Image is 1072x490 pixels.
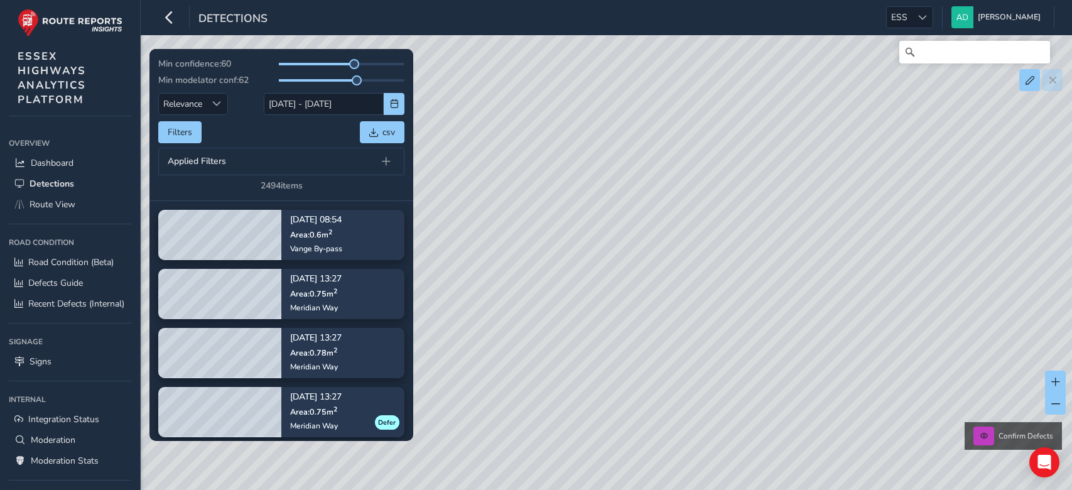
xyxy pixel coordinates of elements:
[290,334,342,342] p: [DATE] 13:27
[28,298,124,310] span: Recent Defects (Internal)
[9,134,131,153] div: Overview
[28,277,83,289] span: Defects Guide
[382,126,395,138] span: csv
[31,157,73,169] span: Dashboard
[158,58,221,70] span: Min confidence:
[290,421,342,431] div: Meridian Way
[9,409,131,430] a: Integration Status
[30,356,51,367] span: Signs
[9,233,131,252] div: Road Condition
[378,418,396,428] span: Defer
[28,256,114,268] span: Road Condition (Beta)
[290,229,332,240] span: Area: 0.6 m
[9,293,131,314] a: Recent Defects (Internal)
[9,390,131,409] div: Internal
[239,74,249,86] span: 62
[31,434,75,446] span: Moderation
[951,6,1045,28] button: [PERSON_NAME]
[290,406,337,417] span: Area: 0.75 m
[207,94,227,114] div: Sort by Date
[18,49,86,107] span: ESSEX HIGHWAYS ANALYTICS PLATFORM
[168,157,226,166] span: Applied Filters
[159,94,207,114] span: Relevance
[290,244,342,254] div: Vange By-pass
[261,180,303,192] div: 2494 items
[999,431,1053,441] span: Confirm Defects
[30,199,75,210] span: Route View
[9,173,131,194] a: Detections
[9,351,131,372] a: Signs
[290,347,337,358] span: Area: 0.78 m
[333,404,337,413] sup: 2
[290,303,342,313] div: Meridian Way
[30,178,74,190] span: Detections
[9,450,131,471] a: Moderation Stats
[28,413,99,425] span: Integration Status
[290,215,342,224] p: [DATE] 08:54
[360,121,404,143] button: csv
[290,275,342,283] p: [DATE] 13:27
[899,41,1050,63] input: Search
[9,332,131,351] div: Signage
[290,288,337,299] span: Area: 0.75 m
[9,273,131,293] a: Defects Guide
[290,393,342,401] p: [DATE] 13:27
[221,58,231,70] span: 60
[9,252,131,273] a: Road Condition (Beta)
[951,6,973,28] img: diamond-layout
[290,362,342,372] div: Meridian Way
[158,74,239,86] span: Min modelator conf:
[158,121,202,143] button: Filters
[18,9,122,37] img: rr logo
[198,11,268,28] span: Detections
[328,227,332,236] sup: 2
[333,345,337,354] sup: 2
[887,7,912,28] span: ESS
[333,286,337,295] sup: 2
[9,153,131,173] a: Dashboard
[9,194,131,215] a: Route View
[1029,447,1059,477] div: Open Intercom Messenger
[31,455,99,467] span: Moderation Stats
[978,6,1041,28] span: [PERSON_NAME]
[9,430,131,450] a: Moderation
